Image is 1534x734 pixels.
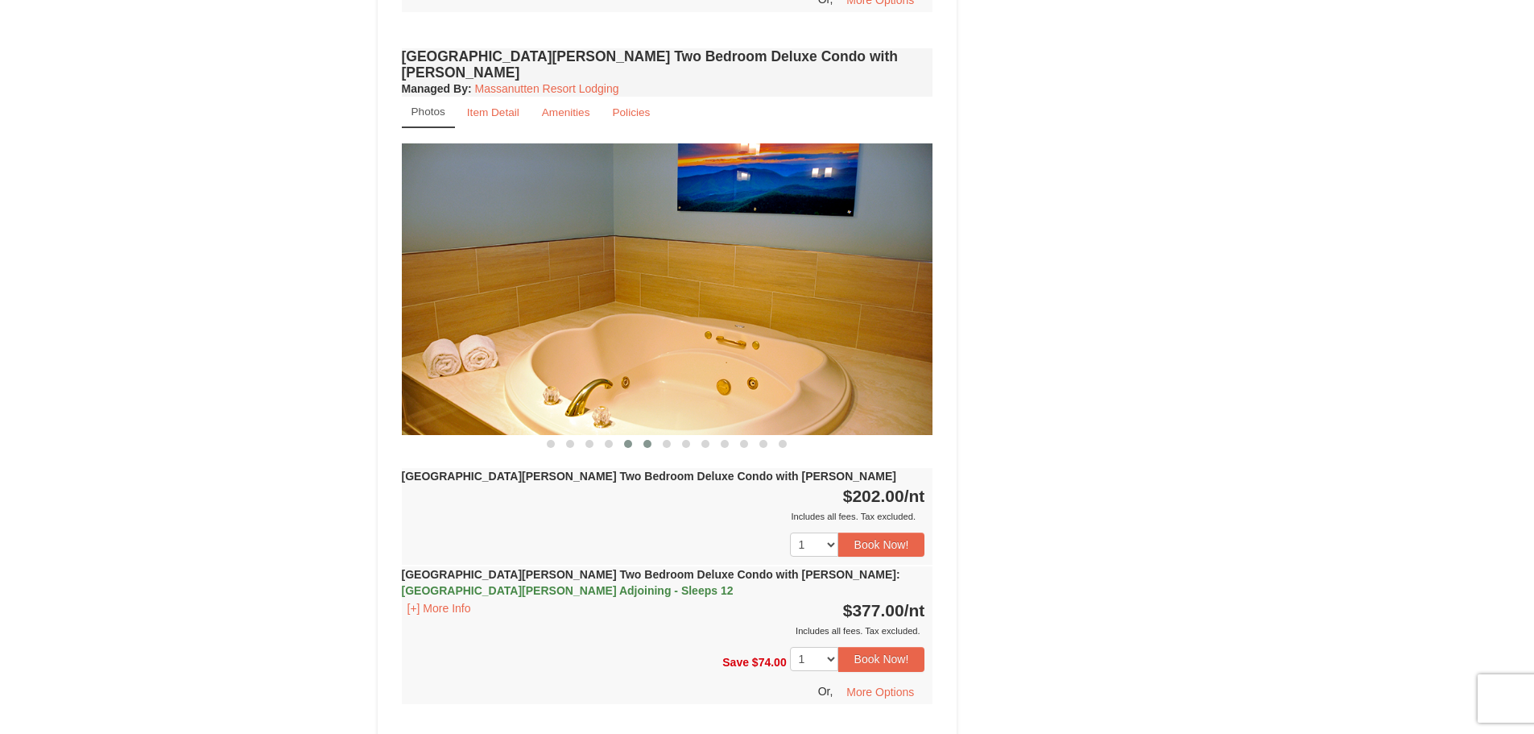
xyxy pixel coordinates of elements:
span: /nt [904,487,925,505]
span: Save [722,656,749,669]
strong: $202.00 [843,487,925,505]
strong: [GEOGRAPHIC_DATA][PERSON_NAME] Two Bedroom Deluxe Condo with [PERSON_NAME] [402,470,896,483]
img: 18876286-141-f6446684.jpg [402,143,933,434]
span: : [896,568,900,581]
a: Amenities [531,97,601,128]
span: /nt [904,601,925,620]
small: Photos [411,106,445,118]
span: Managed By [402,82,468,95]
strong: [GEOGRAPHIC_DATA][PERSON_NAME] Two Bedroom Deluxe Condo with [PERSON_NAME] [402,568,900,597]
h4: [GEOGRAPHIC_DATA][PERSON_NAME] Two Bedroom Deluxe Condo with [PERSON_NAME] [402,48,933,81]
span: [GEOGRAPHIC_DATA][PERSON_NAME] Adjoining - Sleeps 12 [402,584,734,597]
small: Policies [612,106,650,118]
a: Policies [602,97,660,128]
span: $74.00 [752,656,787,669]
div: Includes all fees. Tax excluded. [402,508,925,525]
span: Or, [818,684,833,697]
small: Amenities [542,106,590,118]
button: More Options [836,680,924,704]
small: Item Detail [467,106,519,118]
a: Item Detail [457,97,530,128]
button: Book Now! [838,647,925,671]
strong: : [402,82,472,95]
button: Book Now! [838,533,925,557]
div: Includes all fees. Tax excluded. [402,623,925,639]
span: $377.00 [843,601,904,620]
button: [+] More Info [402,599,477,617]
a: Massanutten Resort Lodging [475,82,619,95]
a: Photos [402,97,455,128]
